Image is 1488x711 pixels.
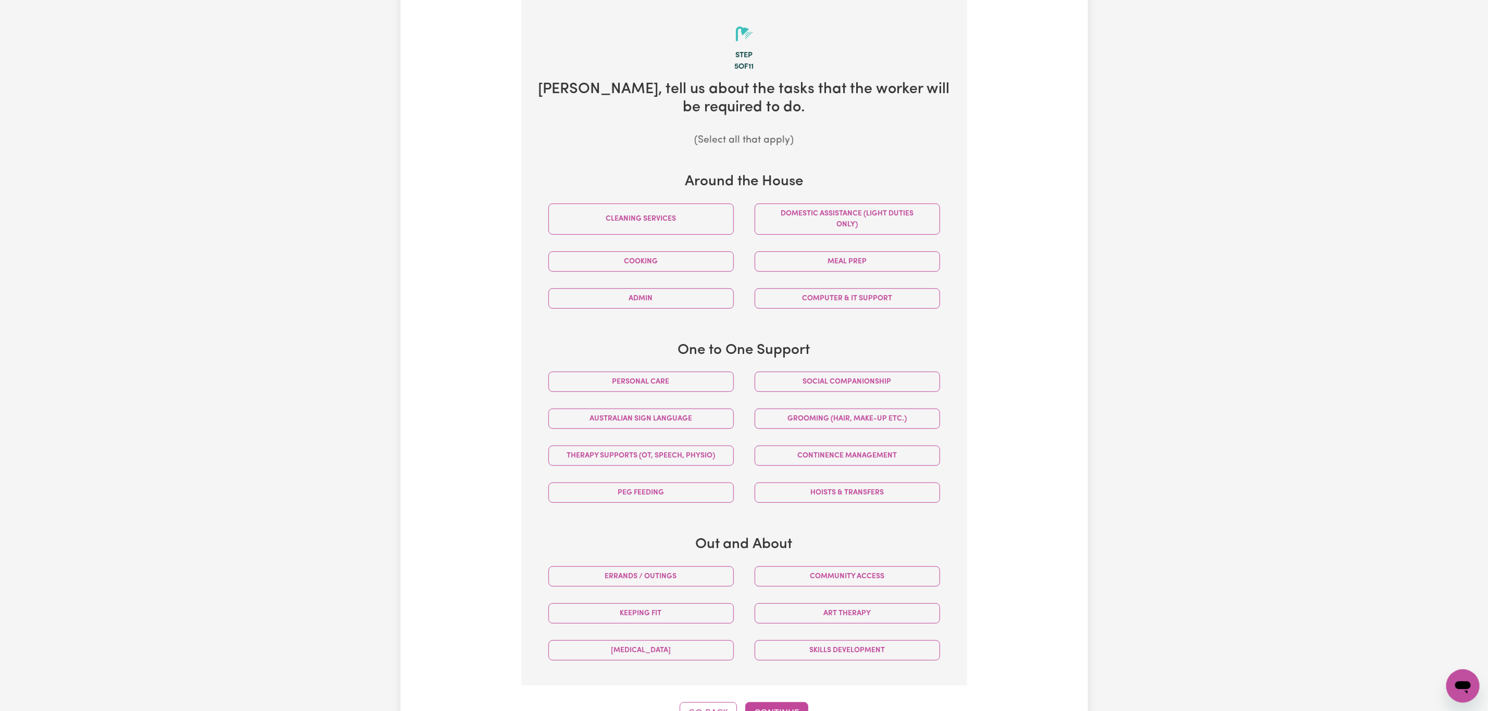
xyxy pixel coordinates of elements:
[548,288,734,309] button: Admin
[538,50,951,61] div: Step
[548,204,734,235] button: Cleaning services
[538,133,951,148] p: (Select all that apply)
[755,288,940,309] button: Computer & IT Support
[538,61,951,73] div: 5 of 11
[755,603,940,624] button: Art therapy
[548,483,734,503] button: PEG feeding
[755,446,940,466] button: Continence management
[755,409,940,429] button: Grooming (hair, make-up etc.)
[548,603,734,624] button: Keeping fit
[755,204,940,235] button: Domestic assistance (light duties only)
[755,640,940,661] button: Skills Development
[755,483,940,503] button: Hoists & transfers
[755,566,940,587] button: Community access
[755,372,940,392] button: Social companionship
[1446,669,1480,703] iframe: Button to launch messaging window, conversation in progress
[538,173,951,191] h3: Around the House
[538,536,951,554] h3: Out and About
[548,409,734,429] button: Australian Sign Language
[538,81,951,117] h2: [PERSON_NAME] , tell us about the tasks that the worker will be required to do.
[755,251,940,272] button: Meal prep
[548,640,734,661] button: [MEDICAL_DATA]
[548,251,734,272] button: Cooking
[548,372,734,392] button: Personal care
[548,566,734,587] button: Errands / Outings
[548,446,734,466] button: Therapy Supports (OT, speech, physio)
[538,342,951,360] h3: One to One Support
